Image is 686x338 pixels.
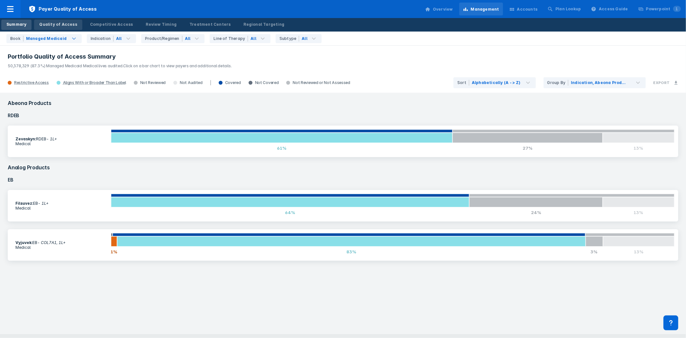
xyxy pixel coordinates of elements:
[85,20,138,30] a: Competitive Access
[37,240,66,245] i: - COL7A1, 1L+
[586,247,603,257] div: 3%
[8,53,678,61] h3: Portfolio Quality of Access Summary
[117,247,585,257] div: 83%
[245,80,283,85] div: Not Covered
[471,6,499,12] div: Management
[8,126,678,157] a: Zevaskyn:RDEB- 1L+Medical61%27%13%
[4,97,682,109] h3: Abeona Products
[603,207,674,218] div: 13%
[145,36,182,42] div: Product/Regimen
[111,143,453,153] div: 61%
[506,3,542,15] a: Accounts
[459,3,503,15] a: Management
[146,22,177,27] div: Review Timing
[646,6,681,12] div: Powerpoint
[10,36,23,42] div: Book
[469,207,603,218] div: 24%
[555,6,581,12] div: Plan Lookup
[169,80,206,85] div: Not Audited
[15,141,107,146] p: Medical
[12,197,111,214] section: EB
[4,161,682,174] h3: Analog Products
[39,22,77,27] div: Quality of Access
[603,143,674,153] div: 13%
[38,201,49,206] i: - 1L+
[6,22,26,27] div: Summary
[279,36,299,42] div: Subtype
[12,133,111,150] section: RDEB
[8,229,678,261] a: Vyjuvek:EB- COL7A1, 1L+Medical1%83%3%13%
[141,20,182,30] a: Review Timing
[46,136,57,141] i: - 1L+
[603,247,674,257] div: 13%
[116,36,122,42] div: All
[8,63,123,68] span: 50,378,329 (87.3%) Managed Medicaid Medical lives audited.
[650,77,682,89] button: Export
[654,80,670,85] h3: Export
[571,80,627,86] div: Indication, Abeona Products
[91,36,114,42] div: Indication
[185,36,191,42] div: All
[472,80,521,86] div: Alphabetically (A -> Z)
[4,109,682,122] h4: RDEB
[599,6,628,12] div: Access Guide
[34,20,82,30] a: Quality of Access
[15,136,36,141] b: Zevaskyn :
[26,36,67,42] div: Managed Medicaid
[453,143,603,153] div: 27%
[14,80,49,85] div: Restrictive Access
[215,80,245,85] div: Covered
[673,6,681,12] span: 1
[1,20,32,30] a: Summary
[214,36,248,42] div: Line of Therapy
[547,80,569,86] div: Group By
[421,3,457,15] a: Overview
[282,80,354,85] div: Not Reviewed or Not Assessed
[457,80,469,86] div: Sort
[111,207,469,218] div: 64%
[302,36,307,42] div: All
[238,20,289,30] a: Regional Targeting
[517,6,538,12] div: Accounts
[15,206,107,211] p: Medical
[243,22,284,27] div: Regional Targeting
[130,80,169,85] div: Not Reviewed
[15,201,33,206] b: Filsuvez :
[63,80,126,85] div: Aligns With or Broader Than Label
[8,190,678,221] a: Filsuvez:EB- 1L+Medical64%24%13%
[15,240,32,245] b: Vyjuvek :
[433,6,453,12] div: Overview
[111,247,117,257] div: 1%
[663,315,678,330] div: Contact Support
[184,20,236,30] a: Treatment Centers
[189,22,231,27] div: Treatment Centers
[123,63,232,68] span: Click on a bar chart to view payers and additional details.
[15,245,107,250] p: Medical
[251,36,256,42] div: All
[4,174,682,186] h4: EB
[12,236,111,254] section: EB
[90,22,133,27] div: Competitive Access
